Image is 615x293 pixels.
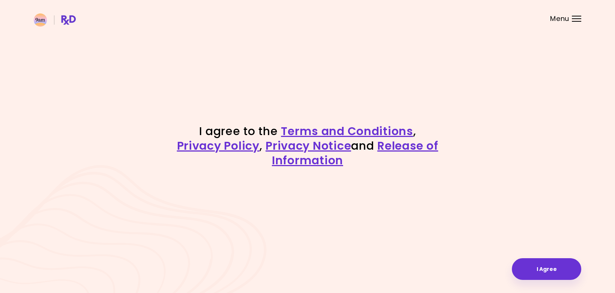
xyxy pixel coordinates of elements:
[176,124,439,168] h1: I agree to the , , and
[34,13,76,27] img: RxDiet
[281,123,413,139] a: Terms and Conditions
[265,138,351,154] a: Privacy Notice
[272,138,438,168] a: Release of Information
[177,138,259,154] a: Privacy Policy
[550,15,569,22] span: Menu
[512,258,581,280] button: I Agree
